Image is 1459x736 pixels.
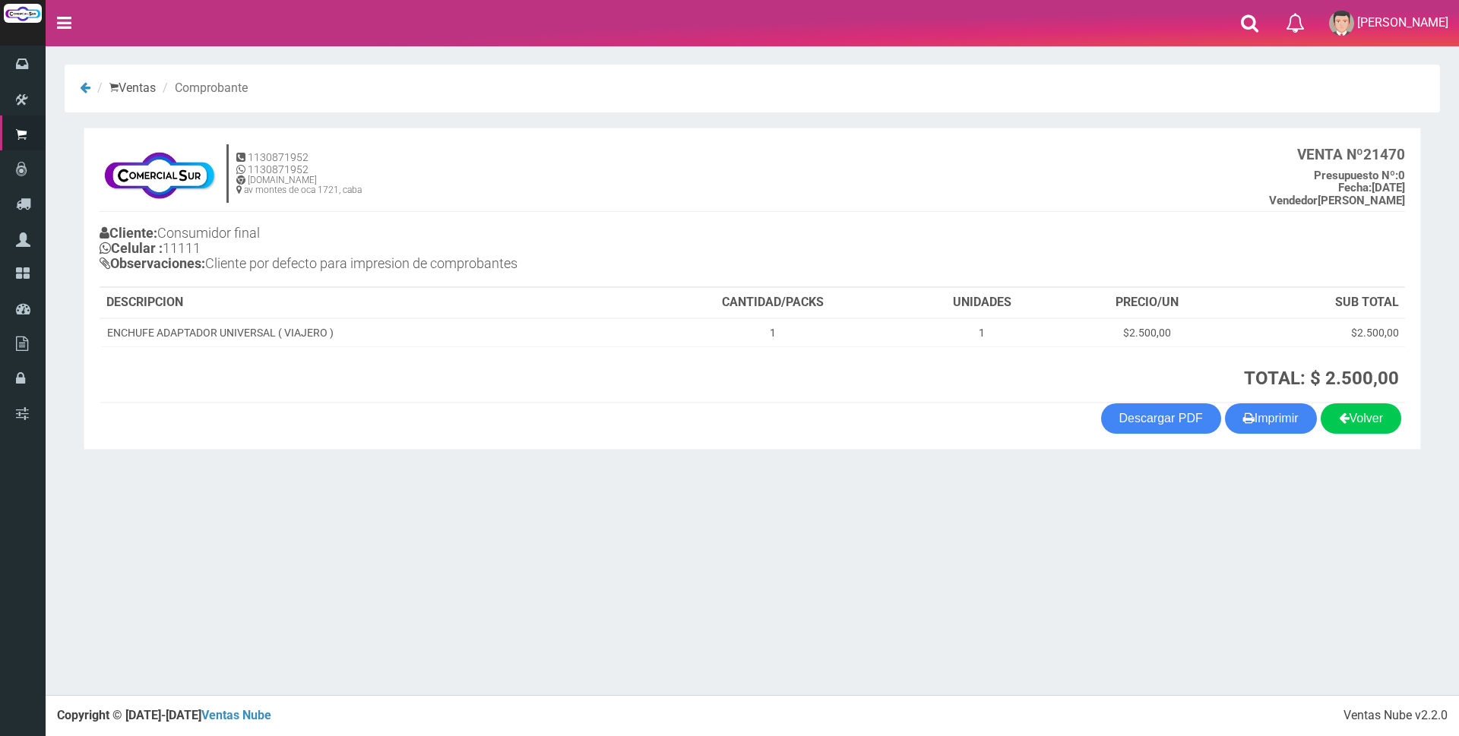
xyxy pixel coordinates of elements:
th: DESCRIPCION [100,288,643,318]
b: Cliente: [100,225,157,241]
th: SUB TOTAL [1233,288,1405,318]
img: Logo grande [4,4,42,23]
strong: Fecha: [1338,181,1372,194]
td: ENCHUFE ADAPTADOR UNIVERSAL ( VIAJERO ) [100,318,643,347]
strong: Vendedor [1269,194,1318,207]
h6: [DOMAIN_NAME] av montes de oca 1721, caba [236,175,362,195]
b: 21470 [1297,146,1405,163]
td: 1 [643,318,901,347]
a: Volver [1321,403,1401,434]
b: [PERSON_NAME] [1269,194,1405,207]
img: f695dc5f3a855ddc19300c990e0c55a2.jpg [100,144,219,204]
strong: TOTAL: $ 2.500,00 [1244,368,1399,389]
img: User Image [1329,11,1354,36]
li: Ventas [93,80,156,97]
strong: Copyright © [DATE]-[DATE] [57,708,271,722]
li: Comprobante [159,80,248,97]
b: 0 [1314,169,1405,182]
b: Observaciones: [100,255,205,271]
h4: Consumidor final 11111 Cliente por defecto para impresion de comprobantes [100,222,752,278]
b: [DATE] [1338,181,1405,194]
td: 1 [902,318,1062,347]
b: Celular : [100,240,163,256]
a: Ventas Nube [201,708,271,722]
div: Ventas Nube v2.2.0 [1343,707,1448,725]
button: Imprimir [1225,403,1317,434]
th: UNIDADES [902,288,1062,318]
th: PRECIO/UN [1062,288,1233,318]
span: [PERSON_NAME] [1357,15,1448,30]
strong: VENTA Nº [1297,146,1363,163]
th: CANTIDAD/PACKS [643,288,901,318]
td: $2.500,00 [1233,318,1405,347]
strong: Presupuesto Nº: [1314,169,1398,182]
h5: 1130871952 1130871952 [236,152,362,175]
a: Descargar PDF [1101,403,1221,434]
td: $2.500,00 [1062,318,1233,347]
